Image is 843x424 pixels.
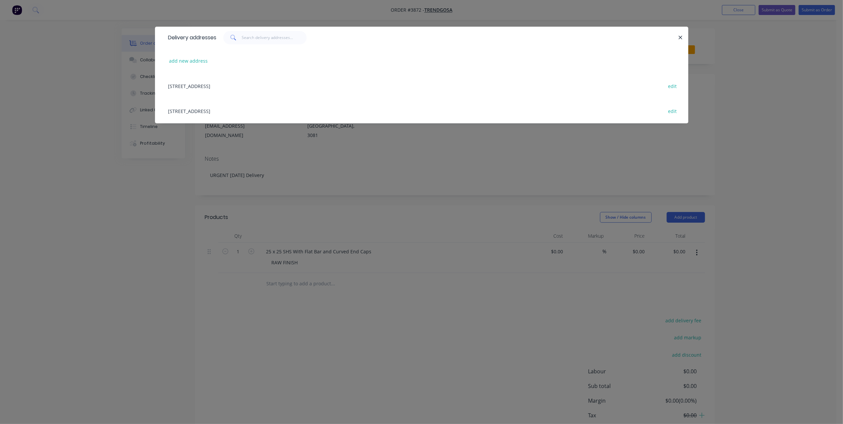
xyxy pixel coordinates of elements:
[665,81,680,90] button: edit
[242,31,307,44] input: Search delivery addresses...
[165,73,678,98] div: [STREET_ADDRESS]
[165,27,217,48] div: Delivery addresses
[166,56,211,65] button: add new address
[665,106,680,115] button: edit
[165,98,678,123] div: [STREET_ADDRESS]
